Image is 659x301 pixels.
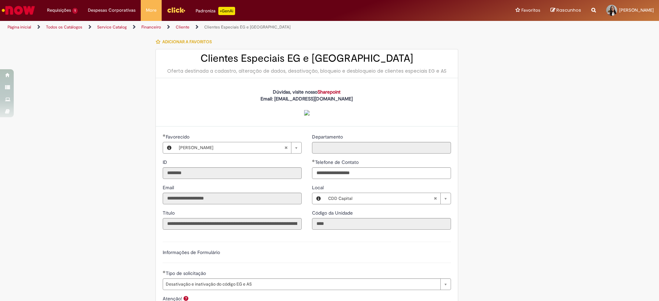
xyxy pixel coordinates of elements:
div: Oferta destinada a cadastro, alteração de dados, desativação, bloqueio e desbloqueio de clientes ... [163,68,451,74]
p: +GenAi [218,7,235,15]
span: Desativação e inativação do código EG e AS [166,279,437,290]
input: Código da Unidade [312,218,451,230]
button: Favorecido, Visualizar este registro Gabriela Dos Santos Lopes [163,142,175,153]
abbr: Limpar campo Favorecido [281,142,291,153]
input: Email [163,193,302,204]
img: sys_attachment.do [304,110,310,116]
span: Ajuda para Atenção! [182,296,190,301]
span: Telefone de Contato [315,159,360,165]
label: Somente leitura - Departamento [312,133,344,140]
a: CDD CapitalLimpar campo Local [325,193,451,204]
span: Rascunhos [556,7,581,13]
img: ServiceNow [1,3,36,17]
a: Página inicial [8,24,31,30]
input: ID [163,167,302,179]
span: Favoritos [521,7,540,14]
span: Obrigatório Preenchido [163,134,166,137]
ul: Trilhas de página [5,21,434,34]
a: Financeiro [141,24,161,30]
span: Obrigatório Preenchido [312,159,315,162]
span: Obrigatório Preenchido [163,270,166,273]
span: Somente leitura - Email [163,184,175,191]
a: [PERSON_NAME]Limpar campo Favorecido [175,142,301,153]
label: Somente leitura - Código da Unidade [312,209,354,216]
span: 1 [72,8,78,14]
h2: Clientes Especiais EG e [GEOGRAPHIC_DATA] [163,53,451,64]
input: Título [163,218,302,230]
span: Necessários - Favorecido [166,134,191,140]
strong: Dúvidas, visite nosso [273,89,340,95]
label: Somente leitura - Título [163,209,176,216]
button: Local, Visualizar este registro CDD Capital [312,193,325,204]
abbr: Limpar campo Local [430,193,440,204]
a: Cliente [176,24,189,30]
span: Adicionar a Favoritos [162,39,212,45]
span: Requisições [47,7,71,14]
a: Clientes Especiais EG e [GEOGRAPHIC_DATA] [204,24,290,30]
span: CDD Capital [328,193,433,204]
span: Tipo de solicitação [166,270,207,276]
strong: Email: [EMAIL_ADDRESS][DOMAIN_NAME] [261,96,353,116]
span: Despesas Corporativas [88,7,136,14]
a: Todos os Catálogos [46,24,82,30]
a: Rascunhos [551,7,581,14]
span: Local [312,184,325,191]
span: [PERSON_NAME] [179,142,284,153]
a: Service Catalog [97,24,127,30]
button: Adicionar a Favoritos [155,35,216,49]
span: [PERSON_NAME] [619,7,654,13]
div: Padroniza [196,7,235,15]
label: Somente leitura - ID [163,159,169,166]
input: Departamento [312,142,451,154]
span: More [146,7,157,14]
label: Somente leitura - Email [163,184,175,191]
input: Telefone de Contato [312,167,451,179]
label: Informações de Formulário [163,249,220,255]
a: Sharepoint [317,89,340,95]
img: click_logo_yellow_360x200.png [167,5,185,15]
span: Somente leitura - ID [163,159,169,165]
span: Somente leitura - Departamento [312,134,344,140]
